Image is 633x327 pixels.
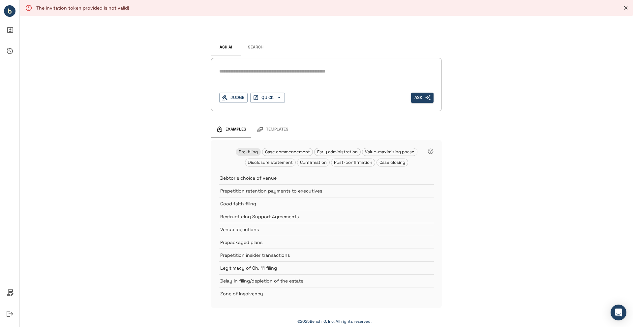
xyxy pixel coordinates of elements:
span: Disclosure statement [245,160,295,165]
p: Good faith filing [220,200,417,207]
span: Post-confirmation [331,160,375,165]
div: Confirmation [297,159,330,166]
div: Prepetition retention payments to executives [219,184,434,197]
span: Value-maximizing phase [362,149,417,155]
p: Prepetition retention payments to executives [220,188,417,194]
p: Prepetition insider transactions [220,252,417,258]
p: Delay in filing/depletion of the estate [220,278,417,284]
div: Venue objections [219,223,434,236]
button: QUICK [250,93,285,103]
button: Judge [219,93,248,103]
div: Good faith filing [219,197,434,210]
div: Prepackaged plans [219,236,434,249]
div: Open Intercom Messenger [611,305,626,320]
span: Case closing [377,160,408,165]
p: Restructuring Support Agreements [220,213,417,220]
span: Pre-filing [236,149,260,155]
div: Pre-filing [236,148,261,156]
div: Disclosure statement [245,159,296,166]
p: Zone of insolvency [220,290,417,297]
p: Prepackaged plans [220,239,417,246]
button: Search [241,40,270,55]
div: Restructuring Support Agreements [219,210,434,223]
p: Debtor's choice of venue [220,175,417,181]
span: Templates [266,127,288,132]
div: Post-confirmation [331,159,375,166]
div: examples and templates tabs [211,122,442,137]
div: Delay in filing/depletion of the estate [219,274,434,287]
button: Ask [411,93,434,103]
span: Early administration [315,149,360,155]
div: Zone of insolvency [219,287,434,300]
div: Prepetition insider transactions [219,249,434,261]
div: Early administration [314,148,361,156]
div: Case commencement [262,148,313,156]
p: Venue objections [220,226,417,233]
span: Ask AI [220,45,232,50]
div: Case closing [377,159,408,166]
div: Debtor's choice of venue [219,172,434,184]
div: Value-maximizing phase [362,148,417,156]
div: The invitation token provided is not valid! [36,2,129,14]
span: Enter search text [411,93,434,103]
span: Case commencement [262,149,313,155]
div: Legitimacy of Ch. 11 filing [219,261,434,274]
span: Examples [226,127,246,132]
p: Legitimacy of Ch. 11 filing [220,265,417,271]
span: Confirmation [297,160,329,165]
